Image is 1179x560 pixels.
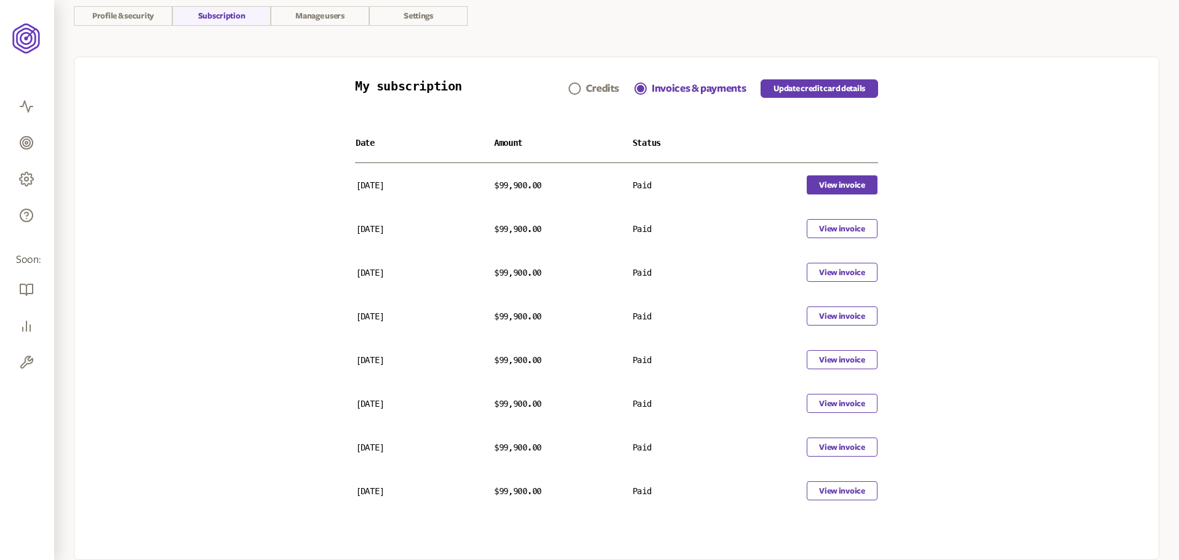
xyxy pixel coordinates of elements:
span: Paid [633,399,652,409]
span: $99,900.00 [494,355,542,365]
span: [DATE] [356,399,384,409]
span: Paid [633,224,652,234]
span: Date [356,138,375,148]
div: Navigation [569,79,746,98]
span: [DATE] [356,311,384,321]
span: [DATE] [356,268,384,278]
span: Soon: [16,253,38,267]
span: [DATE] [356,224,384,234]
span: $99,900.00 [494,180,542,190]
span: Paid [633,486,652,496]
a: Manage users [271,6,369,26]
a: Credits [569,81,619,96]
div: Credits [586,81,619,96]
button: View invoice [807,306,877,326]
span: Paid [633,268,652,278]
span: [DATE] [356,486,384,496]
span: Paid [633,355,652,365]
a: Profile & security [74,6,172,26]
button: View invoice [807,438,877,457]
button: View invoice [807,219,877,238]
h3: My subscription [355,79,462,98]
span: $99,900.00 [494,442,542,452]
span: $99,900.00 [494,311,542,321]
a: Settings [369,6,468,26]
button: View invoice [807,263,877,282]
span: [DATE] [356,180,384,190]
span: $99,900.00 [494,399,542,409]
button: View invoice [807,350,877,369]
a: Update credit card details [761,79,878,98]
span: [DATE] [356,442,384,452]
span: $99,900.00 [494,486,542,496]
span: $99,900.00 [494,224,542,234]
span: [DATE] [356,355,384,365]
button: View invoice [807,394,877,413]
span: Paid [633,180,652,190]
span: Paid [633,311,652,321]
span: Status [633,138,661,148]
button: View invoice [807,481,877,500]
span: Amount [494,138,522,148]
button: View invoice [807,175,877,194]
span: Paid [633,442,652,452]
a: Subscription [172,6,271,26]
span: $99,900.00 [494,268,542,278]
